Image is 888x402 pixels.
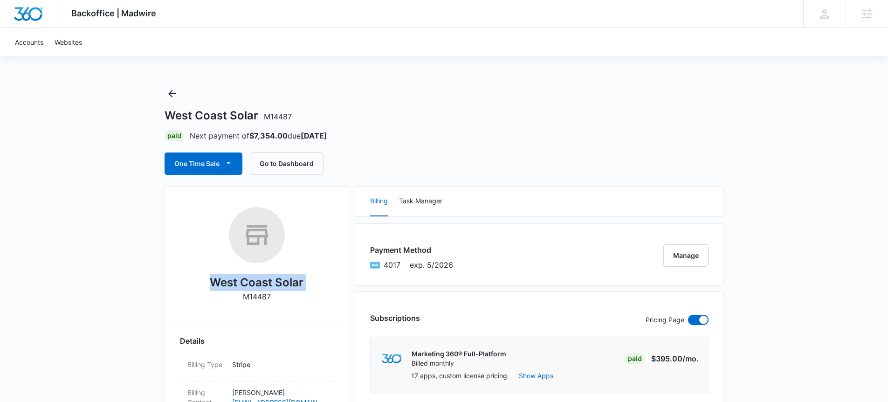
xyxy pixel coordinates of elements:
[663,244,709,267] button: Manage
[519,371,553,381] button: Show Apps
[49,28,88,56] a: Websites
[412,349,506,359] p: Marketing 360® Full-Platform
[71,8,156,18] span: Backoffice | Madwire
[370,244,453,256] h3: Payment Method
[370,187,388,216] button: Billing
[165,86,179,101] button: Back
[646,315,684,325] p: Pricing Page
[165,109,292,123] h1: West Coast Solar
[165,130,184,141] div: Paid
[384,259,400,270] span: American Express ending with
[410,259,453,270] span: exp. 5/2026
[250,152,324,175] button: Go to Dashboard
[412,359,506,368] p: Billed monthly
[180,354,334,382] div: Billing TypeStripe
[180,335,205,347] span: Details
[382,354,402,364] img: marketing360Logo
[301,131,327,140] strong: [DATE]
[399,187,442,216] button: Task Manager
[190,130,327,141] p: Next payment of due
[243,291,271,302] p: M14487
[411,371,507,381] p: 17 apps, custom license pricing
[370,312,420,324] h3: Subscriptions
[210,274,303,291] h2: West Coast Solar
[165,152,242,175] button: One Time Sale
[651,353,699,364] p: $395.00
[625,353,645,364] div: Paid
[232,388,326,397] p: [PERSON_NAME]
[682,354,699,363] span: /mo.
[9,28,49,56] a: Accounts
[249,131,288,140] strong: $7,354.00
[187,360,225,369] dt: Billing Type
[264,112,292,121] span: M14487
[232,360,326,369] p: Stripe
